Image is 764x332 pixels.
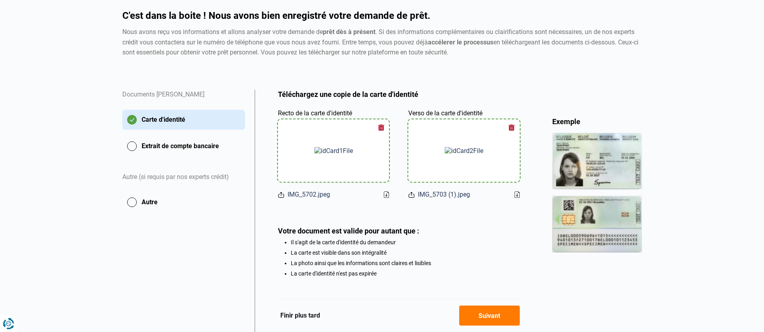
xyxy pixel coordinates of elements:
[291,260,520,266] li: La photo ainsi que les informations sont claires et lisibles
[459,306,520,326] button: Suivant
[323,28,375,36] strong: prêt dès à présent
[122,90,245,110] div: Documents [PERSON_NAME]
[428,38,493,46] strong: accélerer le processus
[122,192,245,212] button: Autre
[418,190,470,199] span: IMG_5703 (1).jpeg
[408,109,482,118] label: Verso de la carte d'identité
[291,239,520,245] li: Il s'agit de la carte d'identité du demandeur
[278,109,352,118] label: Recto de la carte d'identité
[291,270,520,277] li: La carte d'identité n'est pas expirée
[445,147,483,155] img: idCard2File
[552,133,642,252] img: idCard
[291,250,520,256] li: La carte est visible dans son intégralité
[278,310,322,321] button: Finir plus tard
[552,117,642,126] div: Exemple
[288,190,330,199] span: IMG_5702.jpeg
[122,110,245,130] button: Carte d'identité
[314,147,353,155] img: idCard1File
[122,27,642,58] div: Nous avons reçu vos informations et allons analyser votre demande de . Si des informations complé...
[278,227,520,235] div: Votre document est valide pour autant que :
[122,136,245,156] button: Extrait de compte bancaire
[278,90,520,99] h2: Téléchargez une copie de la carte d'identité
[384,191,389,198] a: Download
[122,163,245,192] div: Autre (si requis par nos experts crédit)
[515,191,520,198] a: Download
[122,11,642,20] h1: C'est dans la boite ! Nous avons bien enregistré votre demande de prêt.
